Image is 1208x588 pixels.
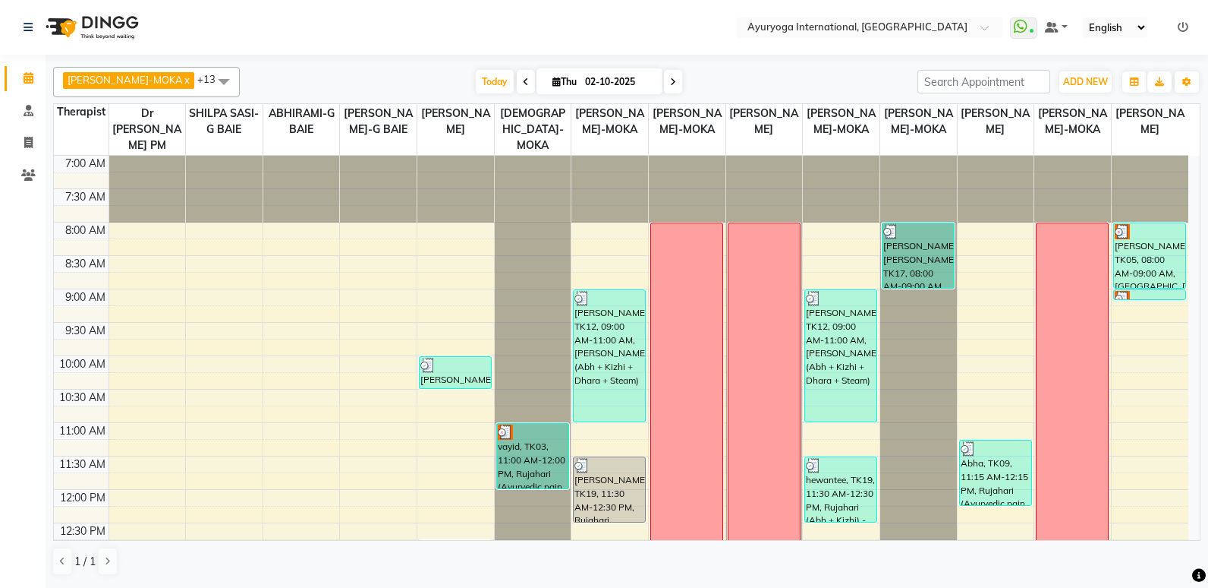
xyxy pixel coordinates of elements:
div: hewantee, TK19, 11:30 AM-12:30 PM, Rujahari (Abh + Kizhi) - Package [805,457,876,522]
div: [PERSON_NAME] [PERSON_NAME], TK17, 08:00 AM-09:00 AM, Panchagavya facial [882,223,954,288]
div: [PERSON_NAME], TK12, 09:00 AM-11:00 AM, [PERSON_NAME] (Abh + Kizhi + Dhara + Steam) [574,290,645,422]
div: 8:30 AM [62,256,109,272]
div: [PERSON_NAME], TK05, 09:00 AM-09:01 AM, [GEOGRAPHIC_DATA] [1114,290,1186,299]
span: ABHIRAMI-G BAIE [263,104,340,139]
div: 10:00 AM [56,356,109,372]
div: [PERSON_NAME], TK07, 10:00 AM-10:30 AM, Consultation with [PERSON_NAME] at [GEOGRAPHIC_DATA] [420,357,491,388]
button: ADD NEW [1059,71,1112,93]
div: vayid, TK03, 11:00 AM-12:00 PM, Rujahari (Ayurvedic pain relieveing massage) [497,424,568,488]
input: Search Appointment [917,70,1050,93]
div: 11:00 AM [56,423,109,439]
div: Therapist [54,104,109,120]
span: SHILPA SASI-G BAIE [186,104,263,139]
div: 7:00 AM [62,156,109,172]
div: 10:30 AM [56,390,109,406]
span: [DEMOGRAPHIC_DATA]-MOKA [495,104,571,155]
div: Abha, TK09, 11:15 AM-12:15 PM, Rujahari (Ayurvedic pain relieveing massage) [960,441,1031,505]
div: 9:00 AM [62,289,109,305]
span: [PERSON_NAME]-MOKA [68,74,183,86]
span: Today [476,70,514,93]
div: 9:30 AM [62,323,109,339]
span: ADD NEW [1063,76,1108,87]
div: 12:00 PM [57,490,109,506]
span: [PERSON_NAME]-G BAIE [340,104,417,139]
span: [PERSON_NAME]-MOKA [649,104,725,139]
span: [PERSON_NAME]-MOKA [880,104,957,139]
span: 1 / 1 [74,554,96,570]
span: [PERSON_NAME]-MOKA [571,104,648,139]
div: 8:00 AM [62,223,109,239]
span: [PERSON_NAME]-MOKA [803,104,879,139]
div: 11:30 AM [56,457,109,473]
span: [PERSON_NAME] [726,104,803,139]
span: [PERSON_NAME] [958,104,1034,139]
div: [PERSON_NAME], TK12, 09:00 AM-11:00 AM, [PERSON_NAME] (Abh + Kizhi + Dhara + Steam) [805,290,876,422]
span: +13 [197,73,227,85]
span: [PERSON_NAME] [1112,104,1188,139]
img: logo [39,6,143,49]
input: 2025-10-02 [580,71,656,93]
div: [PERSON_NAME], TK19, 11:30 AM-12:30 PM, Rujahari (Ayurvedic pain relieveing massage) [574,457,645,522]
span: [PERSON_NAME] [417,104,494,139]
div: [PERSON_NAME], TK05, 08:00 AM-09:00 AM, [GEOGRAPHIC_DATA] [1114,223,1186,288]
span: [PERSON_NAME]-MOKA [1034,104,1111,139]
div: 7:30 AM [62,189,109,205]
span: Dr [PERSON_NAME] PM [109,104,186,155]
div: 12:30 PM [57,523,109,539]
span: Thu [549,76,580,87]
a: x [183,74,190,86]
